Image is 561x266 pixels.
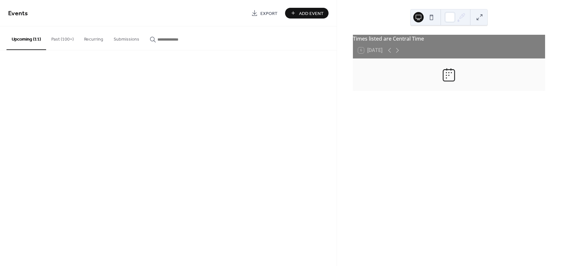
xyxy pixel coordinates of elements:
[285,8,329,19] button: Add Event
[299,10,324,17] span: Add Event
[46,26,79,49] button: Past (100+)
[246,8,282,19] a: Export
[8,7,28,20] span: Events
[353,35,545,43] div: Times listed are Central Time
[6,26,46,50] button: Upcoming (11)
[108,26,144,49] button: Submissions
[79,26,108,49] button: Recurring
[260,10,278,17] span: Export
